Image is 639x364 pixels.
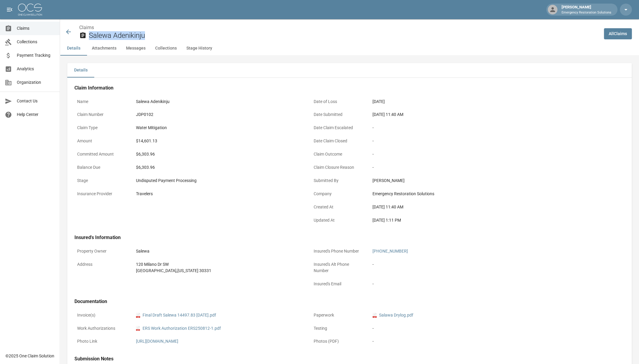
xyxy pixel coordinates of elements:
[136,177,301,184] div: Undisputed Payment Processing
[372,217,538,223] div: [DATE] 1:11 PM
[67,63,632,77] div: details tabs
[18,4,42,16] img: ocs-logo-white-transparent.png
[311,188,365,200] p: Company
[372,281,538,287] div: -
[136,339,178,344] a: [URL][DOMAIN_NAME]
[311,323,365,334] p: Testing
[74,235,540,241] h4: Insured's Information
[150,41,182,56] button: Collections
[74,135,128,147] p: Amount
[74,245,128,257] p: Property Owner
[74,109,128,120] p: Claim Number
[17,79,55,86] span: Organization
[372,249,408,253] a: [PHONE_NUMBER]
[311,122,365,134] p: Date Claim Escalated
[372,177,538,184] div: [PERSON_NAME]
[311,96,365,108] p: Date of Loss
[559,4,614,15] div: [PERSON_NAME]
[372,325,538,332] div: -
[60,41,87,56] button: Details
[311,309,365,321] p: Paperwork
[17,98,55,104] span: Contact Us
[74,323,128,334] p: Work Authorizations
[74,188,128,200] p: Insurance Provider
[74,259,128,270] p: Address
[74,122,128,134] p: Claim Type
[136,99,301,105] div: Salewa Adenikinju
[562,10,611,15] p: Emergency Restoration Solutions
[136,125,301,131] div: Water Mitigation
[136,151,301,157] div: $6,303.96
[372,111,538,118] div: [DATE] 11:40 AM
[74,299,540,305] h4: Documentation
[4,4,16,16] button: open drawer
[136,164,301,171] div: $6,303.96
[74,162,128,173] p: Balance Due
[136,325,221,332] a: pdfERS Work Authorization ERS250812-1.pdf
[17,66,55,72] span: Analytics
[372,125,538,131] div: -
[311,148,365,160] p: Claim Outcome
[17,25,55,32] span: Claims
[311,201,365,213] p: Created At
[17,111,55,118] span: Help Center
[372,138,538,144] div: -
[17,39,55,45] span: Collections
[87,41,121,56] button: Attachments
[372,261,538,268] div: -
[79,24,599,31] nav: breadcrumb
[74,85,540,91] h4: Claim Information
[372,99,538,105] div: [DATE]
[136,191,301,197] div: Travelers
[67,63,94,77] button: Details
[136,248,301,254] div: Salewa
[372,312,413,318] a: pdfSalawa Drylog.pdf
[372,151,538,157] div: -
[311,245,365,257] p: Insured's Phone Number
[74,356,540,362] h4: Submission Notes
[74,335,128,347] p: Photo Link
[136,312,216,318] a: pdfFinal Draft Salewa 14497.83 [DATE].pdf
[79,25,94,30] a: Claims
[136,261,301,268] div: 120 Milano Dr SW
[372,164,538,171] div: -
[74,96,128,108] p: Name
[182,41,217,56] button: Stage History
[5,353,54,359] div: © 2025 One Claim Solution
[311,162,365,173] p: Claim Closure Reason
[311,214,365,226] p: Updated At
[136,138,301,144] div: $14,601.13
[311,135,365,147] p: Date Claim Closed
[136,268,301,274] div: [GEOGRAPHIC_DATA] , [US_STATE] 30331
[74,148,128,160] p: Committed Amount
[121,41,150,56] button: Messages
[74,309,128,321] p: Invoice(s)
[372,204,538,210] div: [DATE] 11:40 AM
[311,259,365,277] p: Insured's Alt Phone Number
[136,111,301,118] div: JDP0102
[17,52,55,59] span: Payment Tracking
[372,191,538,197] div: Emergency Restoration Solutions
[60,41,639,56] div: anchor tabs
[311,109,365,120] p: Date Submitted
[311,175,365,187] p: Submitted By
[604,28,632,39] a: AllClaims
[89,31,599,40] h2: Salewa Adenikinju
[311,335,365,347] p: Photos (PDF)
[74,175,128,187] p: Stage
[372,338,538,344] div: -
[311,278,365,290] p: Insured's Email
